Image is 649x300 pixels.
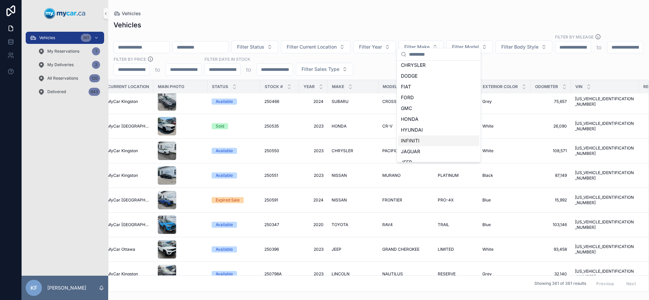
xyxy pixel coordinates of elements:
a: 2024 [303,197,323,203]
span: Odometer [535,84,558,89]
a: My Reservations1 [34,45,104,57]
div: Suggestions [397,61,481,162]
span: LIMITED [438,247,454,252]
span: Filter Body Style [501,44,538,50]
button: Select Button [296,63,353,76]
span: My Reservations [47,49,79,54]
a: Available [212,148,256,154]
button: Select Button [281,40,351,53]
a: CHRYSLER [332,148,374,154]
span: LINCOLN [332,271,350,277]
a: [US_VEHICLE_IDENTIFICATION_NUMBER] [575,121,635,132]
a: Black [482,173,527,178]
a: Blue [482,197,527,203]
a: 250591 [264,197,295,203]
span: White [482,247,494,252]
a: TOYOTA [332,222,374,227]
span: KF [30,284,37,292]
span: 250396 [264,247,279,252]
a: JEEP [332,247,374,252]
button: Select Button [496,40,552,53]
a: White [482,247,527,252]
span: NISSAN [332,173,347,178]
p: [PERSON_NAME] [47,284,86,291]
a: RESERVE [438,271,474,277]
span: 250535 [264,124,279,129]
a: MyCar Kingston [107,148,149,154]
a: 87,149 [535,173,567,178]
img: App logo [44,8,86,19]
a: 250798A [264,271,295,277]
div: 2 [92,61,100,69]
button: Select Button [231,40,278,53]
span: CR-V [382,124,392,129]
a: 250550 [264,148,295,154]
span: DODGE [401,73,417,79]
span: [US_VEHICLE_IDENTIFICATION_NUMBER] [575,96,635,107]
span: TRAIL [438,222,449,227]
a: Grey [482,99,527,104]
span: 250347 [264,222,279,227]
a: 250396 [264,247,295,252]
span: FORD [401,94,414,101]
a: 2023 [303,271,323,277]
a: NISSAN [332,197,374,203]
a: Grey [482,271,527,277]
span: White [482,148,494,154]
span: FIAT [401,83,411,90]
span: MyCar Kingston [107,99,138,104]
span: RESERVE [438,271,456,277]
div: scrollable content [22,27,108,107]
button: Select Button [353,40,396,53]
span: Vehicles [122,10,141,17]
span: MyCar Kingston [107,271,138,277]
a: [US_VEHICLE_IDENTIFICATION_NUMBER] [575,244,635,255]
span: Showing 361 of 361 results [534,281,586,287]
a: Available [212,246,256,252]
span: 103,146 [535,222,567,227]
a: MURANO [382,173,430,178]
a: All Reservations120 [34,72,104,84]
button: Select Button [399,40,443,53]
a: 2020 [303,222,323,227]
a: Expired Sale [212,197,256,203]
a: PLATINUM [438,173,474,178]
a: 93,458 [535,247,567,252]
span: Stock # [265,84,283,89]
span: PRO-4X [438,197,454,203]
span: NAUTILUS [382,271,403,277]
span: White [482,124,494,129]
a: Vehicles361 [26,32,104,44]
a: PACIFICA [382,148,430,154]
a: 26,090 [535,124,567,129]
a: [US_VEHICLE_IDENTIFICATION_NUMBER] [575,195,635,206]
span: Main Photo [158,84,184,89]
a: RAV4 [382,222,430,227]
a: 250535 [264,124,295,129]
a: MyCar [GEOGRAPHIC_DATA] [107,197,149,203]
a: 2023 [303,124,323,129]
span: MURANO [382,173,401,178]
a: SUBARU [332,99,374,104]
span: [US_VEHICLE_IDENTIFICATION_NUMBER] [575,269,635,279]
span: 250591 [264,197,278,203]
span: Grey [482,99,492,104]
a: CROSSTREK [382,99,430,104]
span: Current Location [107,84,149,89]
div: 643 [89,88,100,96]
a: [US_VEHICLE_IDENTIFICATION_NUMBER] [575,170,635,181]
a: MyCar [GEOGRAPHIC_DATA] [107,222,149,227]
a: MyCar Kingston [107,271,149,277]
span: GRAND CHEROKEE [382,247,419,252]
span: 2023 [303,173,323,178]
div: Expired Sale [216,197,240,203]
p: to [597,43,602,51]
span: Blue [482,197,491,203]
a: MyCar [GEOGRAPHIC_DATA] [107,124,149,129]
div: Available [216,271,233,277]
span: Filter Sales Type [302,66,339,73]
